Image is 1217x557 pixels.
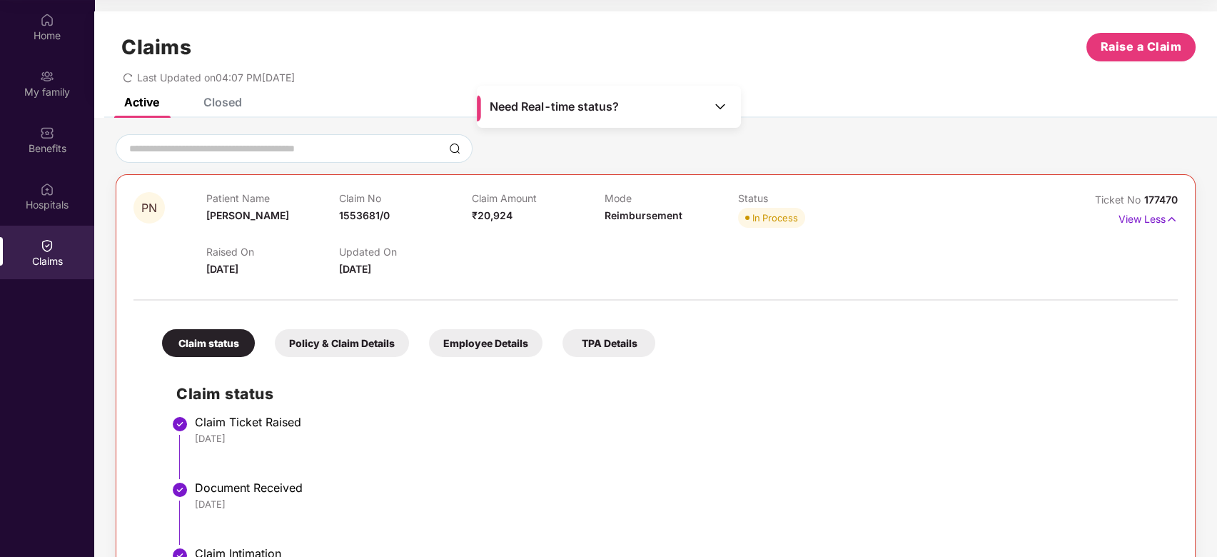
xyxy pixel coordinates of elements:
span: Last Updated on 04:07 PM[DATE] [137,71,295,84]
div: Employee Details [429,329,542,357]
p: Status [738,192,871,204]
img: svg+xml;base64,PHN2ZyB3aWR0aD0iMjAiIGhlaWdodD0iMjAiIHZpZXdCb3g9IjAgMCAyMCAyMCIgZmlsbD0ibm9uZSIgeG... [40,69,54,84]
img: svg+xml;base64,PHN2ZyBpZD0iU2VhcmNoLTMyeDMyIiB4bWxucz0iaHR0cDovL3d3dy53My5vcmcvMjAwMC9zdmciIHdpZH... [449,143,460,154]
p: Updated On [339,246,472,258]
p: Claim Amount [472,192,605,204]
button: Raise a Claim [1086,33,1196,61]
span: Ticket No [1095,194,1144,206]
h1: Claims [121,35,191,59]
span: [DATE] [339,263,371,275]
span: [PERSON_NAME] [206,209,289,221]
div: [DATE] [195,498,1163,511]
span: ₹20,924 [472,209,512,221]
p: Patient Name [206,192,339,204]
img: svg+xml;base64,PHN2ZyB4bWxucz0iaHR0cDovL3d3dy53My5vcmcvMjAwMC9zdmciIHdpZHRoPSIxNyIgaGVpZ2h0PSIxNy... [1166,211,1178,227]
img: svg+xml;base64,PHN2ZyBpZD0iQ2xhaW0iIHhtbG5zPSJodHRwOi8vd3d3LnczLm9yZy8yMDAwL3N2ZyIgd2lkdGg9IjIwIi... [40,239,54,253]
img: svg+xml;base64,PHN2ZyBpZD0iSG9zcGl0YWxzIiB4bWxucz0iaHR0cDovL3d3dy53My5vcmcvMjAwMC9zdmciIHdpZHRoPS... [40,182,54,196]
img: svg+xml;base64,PHN2ZyBpZD0iSG9tZSIgeG1sbnM9Imh0dHA6Ly93d3cudzMub3JnLzIwMDAvc3ZnIiB3aWR0aD0iMjAiIG... [40,13,54,27]
div: Policy & Claim Details [275,329,409,357]
div: [DATE] [195,432,1163,445]
span: 1553681/0 [339,209,390,221]
span: Need Real-time status? [490,99,619,114]
div: In Process [752,211,798,225]
span: [DATE] [206,263,238,275]
div: Document Received [195,481,1163,495]
img: svg+xml;base64,PHN2ZyBpZD0iU3RlcC1Eb25lLTMyeDMyIiB4bWxucz0iaHR0cDovL3d3dy53My5vcmcvMjAwMC9zdmciIH... [171,416,188,433]
div: TPA Details [562,329,655,357]
img: svg+xml;base64,PHN2ZyBpZD0iU3RlcC1Eb25lLTMyeDMyIiB4bWxucz0iaHR0cDovL3d3dy53My5vcmcvMjAwMC9zdmciIH... [171,481,188,498]
div: Claim status [162,329,255,357]
div: Closed [203,95,242,109]
p: View Less [1118,208,1178,227]
span: 177470 [1144,194,1178,206]
p: Mode [605,192,737,204]
span: PN [141,202,157,214]
img: Toggle Icon [713,99,727,114]
p: Claim No [339,192,472,204]
span: Reimbursement [605,209,682,221]
span: redo [123,71,133,84]
p: Raised On [206,246,339,258]
h2: Claim status [176,382,1163,406]
img: svg+xml;base64,PHN2ZyBpZD0iQmVuZWZpdHMiIHhtbG5zPSJodHRwOi8vd3d3LnczLm9yZy8yMDAwL3N2ZyIgd2lkdGg9Ij... [40,126,54,140]
span: Raise a Claim [1101,38,1182,56]
div: Active [124,95,159,109]
div: Claim Ticket Raised [195,415,1163,429]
